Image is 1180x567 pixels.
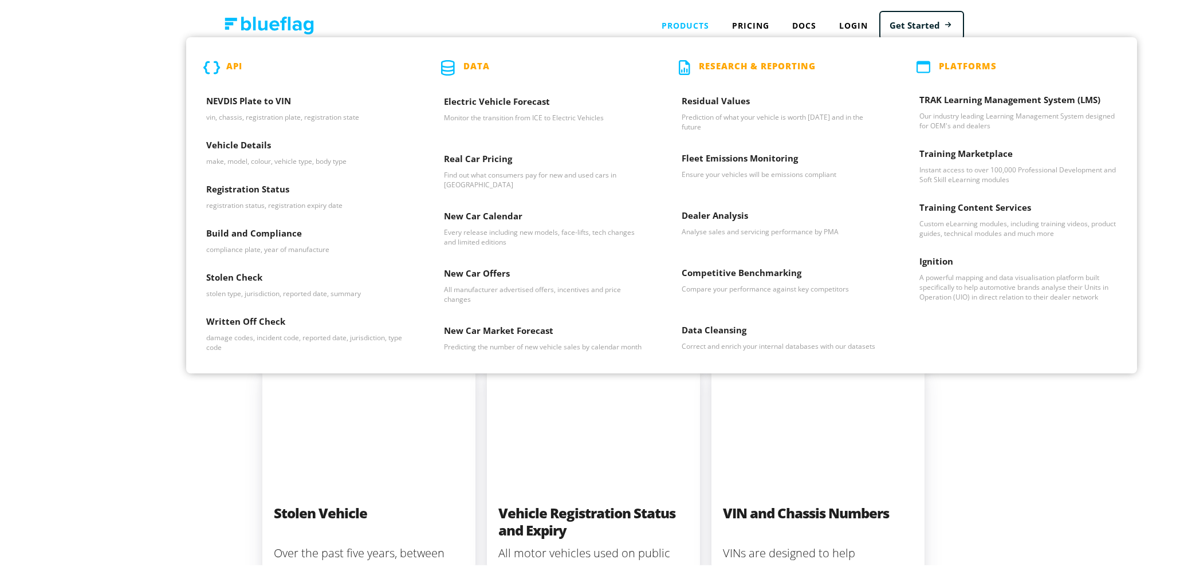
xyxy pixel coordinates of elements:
h3: Vehicle Registration Status and Expiry [498,502,689,542]
a: Get Started [879,9,964,38]
p: registration status, registration expiry date [206,198,404,208]
a: New Car Offers - All manufacturer advertised offers, incentives and price changes [424,257,662,314]
img: Stolen Vehicle [262,364,475,491]
img: Blue Flag logo [225,14,314,32]
a: New Car Calendar - Every release including new models, face-lifts, tech changes and limited editions [424,199,662,257]
h3: Vehicle Details [206,137,404,154]
p: Research & Reporting [699,58,816,73]
h3: Training Marketplace [919,145,1117,163]
h3: VIN and Chassis Numbers [723,502,913,542]
a: Competitive Benchmarking - Compare your performance against key competitors [662,256,899,313]
p: Our industry leading Learning Management System designed for OEM's and dealers [919,109,1117,128]
p: Data [463,58,490,73]
p: Analyse sales and servicing performance by PMA [682,225,879,234]
a: Ignition - A powerful mapping and data visualisation platform built specifically to help automoti... [899,245,1137,308]
a: NEVDIS Plate to VIN - vin, chassis, registration plate, registration state [186,84,424,128]
p: stolen type, jurisdiction, reported date, summary [206,286,404,296]
p: Custom eLearning modules, including training videos, product guides, technical modules and much more [919,216,1117,236]
h3: Residual Values [682,93,879,110]
h3: Registration Status [206,181,404,198]
p: Compare your performance against key competitors [682,282,879,292]
h3: Written Off Check [206,313,404,330]
p: API [226,58,242,73]
p: A powerful mapping and data visualisation platform built specifically to help automotive brands a... [919,270,1117,300]
h3: Fleet Emissions Monitoring [682,150,879,167]
h3: Electric Vehicle Forecast [444,93,642,111]
p: damage codes, incident code, reported date, jurisdiction, type code [206,330,404,350]
p: Predicting the number of new vehicle sales by calendar month [444,340,642,349]
a: Residual Values - Prediction of what your vehicle is worth today and in the future [662,84,899,141]
h3: Ignition [919,253,1117,270]
a: Fleet Emissions Monitoring - Ensure your vehicles will be emissions compliant [662,141,899,199]
p: Prediction of what your vehicle is worth [DATE] and in the future [682,110,879,129]
a: Stolen Check - stolen type, jurisdiction, reported date, summary [186,261,424,305]
a: Electric Vehicle Forecast - Monitor the transition from ICE to Electric Vehicles [424,85,662,142]
a: Written Off Check - damage codes, incident code, reported date, jurisdiction, type code [186,305,424,359]
p: PLATFORMS [939,58,997,72]
h3: Real Car Pricing [444,151,642,168]
a: Registration Status - registration status, registration expiry date [186,172,424,216]
h3: Data Cleansing [682,322,879,339]
h3: Stolen Vehicle [274,502,464,542]
p: vin, chassis, registration plate, registration state [206,110,404,120]
a: Login to Blue Flag application [828,11,879,35]
p: Correct and enrich your internal databases with our datasets [682,339,879,349]
p: Ensure your vehicles will be emissions compliant [682,167,879,177]
a: Training Content Services - Custom eLearning modules, including training videos, product guides, ... [899,191,1137,245]
p: All manufacturer advertised offers, incentives and price changes [444,282,642,302]
h3: New Car Calendar [444,208,642,225]
p: Every release including new models, face-lifts, tech changes and limited editions [444,225,642,245]
a: Build and Compliance - compliance plate, year of manufacture [186,216,424,261]
a: TRAK Learning Management System (LMS) - Our industry leading Learning Management System designed ... [899,83,1137,137]
a: Real Car Pricing - Find out what consumers pay for new and used cars in Australia [424,142,662,199]
p: Find out what consumers pay for new and used cars in [GEOGRAPHIC_DATA] [444,168,642,187]
a: Vehicle Details - make, model, colour, vehicle type, body type [186,128,424,172]
div: Products [650,11,721,35]
h3: Dealer Analysis [682,207,879,225]
h3: Stolen Check [206,269,404,286]
p: Monitor the transition from ICE to Electric Vehicles [444,111,642,120]
a: Dealer Analysis - Analyse sales and servicing performance by PMA [662,199,899,256]
h3: NEVDIS Plate to VIN [206,93,404,110]
a: Data Cleansing - Correct and enrich your internal databases with our datasets [662,313,899,371]
h3: New Car Offers [444,265,642,282]
h3: New Car Market Forecast [444,322,642,340]
p: make, model, colour, vehicle type, body type [206,154,404,164]
h3: Competitive Benchmarking [682,265,879,282]
h3: TRAK Learning Management System (LMS) [919,92,1117,109]
a: Docs [781,11,828,35]
img: VIN and Chassis Numbers [711,364,925,491]
h3: Training Content Services [919,199,1117,216]
a: New Car Market Forecast - Predicting the number of new vehicle sales by calendar month [424,314,662,371]
p: Instant access to over 100,000 Professional Development and Soft Skill eLearning modules [919,163,1117,182]
a: Pricing [721,11,781,35]
a: Training Marketplace - Instant access to over 100,000 Professional Development and Soft Skill eLe... [899,137,1137,191]
img: Vehicle Registration Status and Expiry [487,364,700,491]
p: compliance plate, year of manufacture [206,242,404,252]
h3: Build and Compliance [206,225,404,242]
